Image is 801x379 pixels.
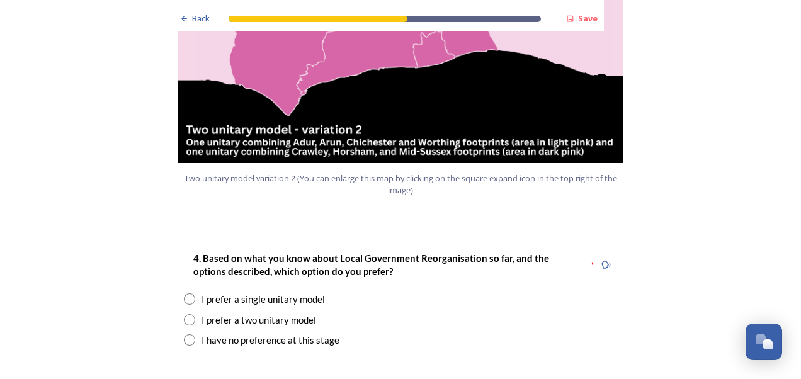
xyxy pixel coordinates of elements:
div: I have no preference at this stage [202,333,339,348]
strong: 4. Based on what you know about Local Government Reorganisation so far, and the options described... [193,252,551,277]
div: I prefer a two unitary model [202,313,316,327]
div: I prefer a single unitary model [202,292,325,307]
button: Open Chat [746,324,782,360]
strong: Save [578,13,598,24]
span: Back [192,13,210,25]
span: Two unitary model variation 2 (You can enlarge this map by clicking on the square expand icon in ... [183,173,618,196]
